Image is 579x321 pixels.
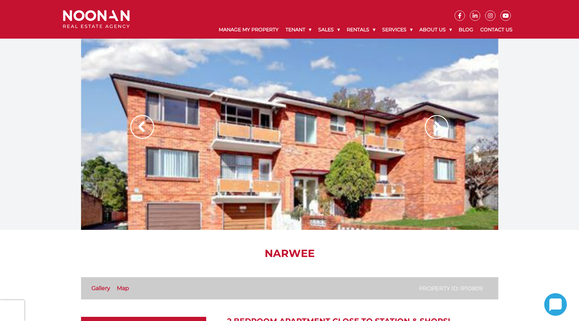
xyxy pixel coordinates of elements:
[117,285,129,291] a: Map
[343,21,379,39] a: Rentals
[63,10,130,29] img: Noonan Real Estate Agency
[416,21,455,39] a: About Us
[91,285,110,291] a: Gallery
[130,115,154,139] img: Arrow slider
[477,21,516,39] a: Contact Us
[379,21,416,39] a: Services
[425,115,449,139] img: Arrow slider
[215,21,282,39] a: Manage My Property
[315,21,343,39] a: Sales
[419,284,483,293] p: Property ID: 1P10809
[81,247,498,260] h1: Narwee
[282,21,315,39] a: Tenant
[455,21,477,39] a: Blog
